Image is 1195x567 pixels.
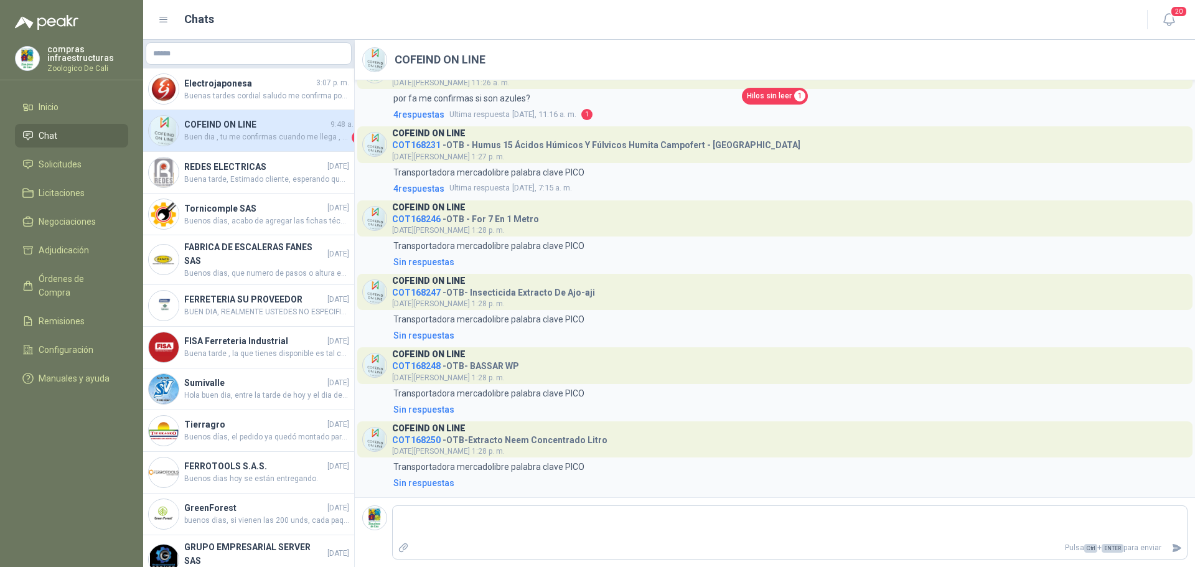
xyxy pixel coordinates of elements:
a: 4respuestasUltima respuesta[DATE], 7:15 a. m. [391,182,1188,195]
span: [DATE] [327,548,349,560]
a: Licitaciones [15,181,128,205]
a: Configuración [15,338,128,362]
a: Manuales y ayuda [15,367,128,390]
span: Buena tarde, Estimado cliente, esperando que se encuentre bien, los amarres que distribuimos solo... [184,174,349,185]
a: Negociaciones [15,210,128,233]
p: Transportadora mercadolibre palabra clave PICO [393,460,584,474]
h4: Tierragro [184,418,325,431]
h4: FERRETERIA SU PROVEEDOR [184,293,325,306]
h4: GreenForest [184,501,325,515]
span: [DATE], 11:16 a. m. [449,108,576,121]
img: Company Logo [149,457,179,487]
span: COT168246 [392,214,441,224]
a: Company LogoFERRETERIA SU PROVEEDOR[DATE]BUEN DIA, REALMENTE USTEDES NO ESPECIFICAN SI QUIEREN RE... [143,285,354,327]
p: Transportadora mercadolibre palabra clave PICO [393,387,584,400]
span: Solicitudes [39,157,82,171]
img: Company Logo [149,199,179,229]
a: Company LogoFABRICA DE ESCALERAS FANES SAS[DATE]Buenos dias, que numero de pasos o altura es la e... [143,235,354,285]
span: 4 respuesta s [393,182,444,195]
span: Buenos dias hoy se están entregando. [184,473,349,485]
img: Company Logo [363,506,387,530]
a: Sin respuestas [391,403,1188,416]
span: [DATE][PERSON_NAME] 1:28 p. m. [392,226,505,235]
img: Company Logo [363,133,387,156]
span: Manuales y ayuda [39,372,110,385]
button: Enviar [1166,537,1187,559]
span: 9:48 a. m. [330,119,364,131]
h4: - OTB - Humus 15 Ácidos Húmicos Y Fúlvicos Humita Campofert - [GEOGRAPHIC_DATA] [392,137,800,149]
span: Inicio [39,100,59,114]
span: [DATE] [327,161,349,172]
span: [DATE] [327,502,349,514]
a: Órdenes de Compra [15,267,128,304]
span: [DATE] [327,419,349,431]
div: Sin respuestas [393,476,454,490]
img: Company Logo [149,74,179,104]
span: buenos dias, si vienen las 200 unds, cada paquete es de 100 unds. [184,515,349,527]
span: 1 [794,90,805,101]
a: Company LogoFISA Ferreteria Industrial[DATE]Buena tarde , la que tienes disponible es tal cual la... [143,327,354,368]
p: Transportadora mercadolibre palabra clave PICO [393,312,584,326]
span: Configuración [39,343,93,357]
a: Adjudicación [15,238,128,262]
span: 4 respuesta s [393,108,444,121]
img: Company Logo [363,354,387,377]
h4: - OTB - For 7 En 1 Metro [392,211,539,223]
span: [DATE] [327,294,349,306]
span: Buenos dias, que numero de pasos o altura es la escalera, material y tipo de trabajo que realizan... [184,268,349,279]
p: Transportadora mercadolibre palabra clave PICO [393,166,584,179]
img: Company Logo [149,291,179,321]
a: Sin respuestas [391,476,1188,490]
div: Sin respuestas [393,403,454,416]
img: Company Logo [149,416,179,446]
span: Buenos días, el pedido ya quedó montado para entrega en la portería principal a nombre de [PERSON... [184,431,349,443]
span: Hola buen dia, entre la tarde de hoy y el dia de mañana te debe estar llegando. [184,390,349,401]
h4: COFEIND ON LINE [184,118,328,131]
span: Buena tarde , la que tienes disponible es tal cual la que tengo en la foto? [184,348,349,360]
h4: Tornicomple SAS [184,202,325,215]
span: Órdenes de Compra [39,272,116,299]
img: Company Logo [149,374,179,404]
span: [DATE][PERSON_NAME] 1:27 p. m. [392,152,505,161]
h4: - OTB-Extracto Neem Concentrado Litro [392,432,607,444]
img: Company Logo [149,245,179,274]
a: Company LogoTierragro[DATE]Buenos días, el pedido ya quedó montado para entrega en la portería pr... [143,410,354,452]
img: Company Logo [363,428,387,451]
a: Remisiones [15,309,128,333]
span: Chat [39,129,57,143]
span: [DATE] [327,377,349,389]
img: Company Logo [363,280,387,304]
p: Transportadora mercadolibre palabra clave PICO [393,239,584,253]
a: Sin respuestas [391,329,1188,342]
p: Zoologico De Cali [47,65,128,72]
span: [DATE][PERSON_NAME] 1:28 p. m. [392,299,505,308]
a: Inicio [15,95,128,119]
a: Company LogoFERROTOOLS S.A.S.[DATE]Buenos dias hoy se están entregando. [143,452,354,494]
h4: REDES ELECTRICAS [184,160,325,174]
a: Company LogoSumivalle[DATE]Hola buen dia, entre la tarde de hoy y el dia de mañana te debe estar ... [143,368,354,410]
span: ENTER [1102,544,1123,553]
span: COT168231 [392,140,441,150]
img: Company Logo [149,332,179,362]
a: Sin respuestas [391,255,1188,269]
span: COT168247 [392,288,441,298]
button: 20 [1158,9,1180,31]
div: Sin respuestas [393,329,454,342]
h4: Sumivalle [184,376,325,390]
h3: COFEIND ON LINE [392,425,466,432]
span: 3:07 p. m. [316,77,349,89]
a: Hilos sin leer1 [742,88,808,105]
h1: Chats [184,11,214,28]
a: Company LogoElectrojaponesa3:07 p. m.Buenas tardes cordial saludo me confirma por [PERSON_NAME] c... [143,68,354,110]
img: Company Logo [363,207,387,230]
span: Buenos días, acabo de agregar las fichas técnicas. de ambos mosquetones, son exactamente los mismos. [184,215,349,227]
span: [DATE] [327,335,349,347]
a: Company LogoREDES ELECTRICAS[DATE]Buena tarde, Estimado cliente, esperando que se encuentre bien,... [143,152,354,194]
h4: FABRICA DE ESCALERAS FANES SAS [184,240,325,268]
span: [DATE], 7:15 a. m. [449,182,572,194]
span: BUEN DIA, REALMENTE USTEDES NO ESPECIFICAN SI QUIEREN REDONDA O CUADRADA, YO LES COTICE CUADRADA [184,306,349,318]
span: Hilos sin leer [747,90,792,102]
h4: - OTB- Insecticida Extracto De Ajo-aji [392,284,595,296]
span: 1 [352,131,364,144]
h3: COFEIND ON LINE [392,130,466,137]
